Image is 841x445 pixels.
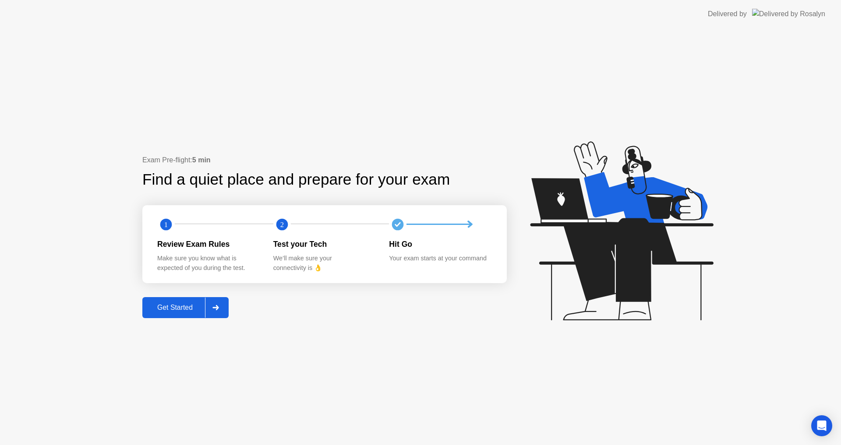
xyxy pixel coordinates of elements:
div: Test your Tech [273,238,375,250]
div: Get Started [145,304,205,312]
div: Find a quiet place and prepare for your exam [142,168,451,191]
text: 2 [280,220,284,228]
div: Open Intercom Messenger [811,415,832,436]
div: Review Exam Rules [157,238,259,250]
b: 5 min [192,156,211,164]
button: Get Started [142,297,229,318]
div: Your exam starts at your command [389,254,491,263]
text: 1 [164,220,168,228]
div: Make sure you know what is expected of you during the test. [157,254,259,273]
img: Delivered by Rosalyn [752,9,825,19]
div: Exam Pre-flight: [142,155,507,165]
div: We’ll make sure your connectivity is 👌 [273,254,375,273]
div: Delivered by [708,9,747,19]
div: Hit Go [389,238,491,250]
